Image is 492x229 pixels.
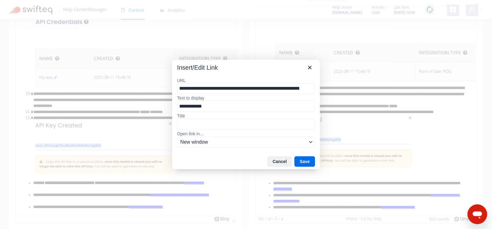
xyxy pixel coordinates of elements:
label: Title [177,113,315,119]
label: Open link in... [177,131,315,137]
button: Open link in... [177,137,315,148]
label: Text to display [177,95,315,101]
iframe: Button to launch messaging window [467,204,487,224]
img: 29356586608411 [17,129,157,182]
img: 29453932046491 [17,111,157,164]
button: Cancel [267,156,292,167]
button: Save [294,156,315,167]
label: URL [177,78,315,83]
button: Close [304,62,315,73]
span: New window [180,138,307,146]
div: Insert/Edit Link [177,63,218,72]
